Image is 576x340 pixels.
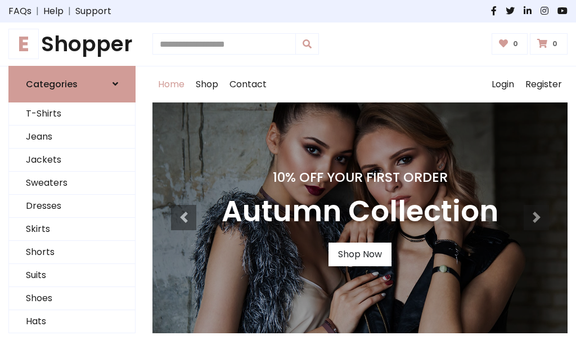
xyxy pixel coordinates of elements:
[9,126,135,149] a: Jeans
[9,218,135,241] a: Skirts
[26,79,78,90] h6: Categories
[9,172,135,195] a: Sweaters
[328,243,391,266] a: Shop Now
[75,5,111,18] a: Support
[520,66,568,102] a: Register
[224,66,272,102] a: Contact
[550,39,560,49] span: 0
[8,29,39,59] span: E
[530,33,568,55] a: 0
[190,66,224,102] a: Shop
[9,310,135,333] a: Hats
[8,32,136,57] a: EShopper
[510,39,521,49] span: 0
[222,169,498,185] h4: 10% Off Your First Order
[8,32,136,57] h1: Shopper
[64,5,75,18] span: |
[9,102,135,126] a: T-Shirts
[486,66,520,102] a: Login
[9,264,135,287] a: Suits
[9,195,135,218] a: Dresses
[8,66,136,102] a: Categories
[9,287,135,310] a: Shoes
[492,33,528,55] a: 0
[152,66,190,102] a: Home
[222,194,498,229] h3: Autumn Collection
[31,5,43,18] span: |
[9,241,135,264] a: Shorts
[8,5,31,18] a: FAQs
[9,149,135,172] a: Jackets
[43,5,64,18] a: Help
